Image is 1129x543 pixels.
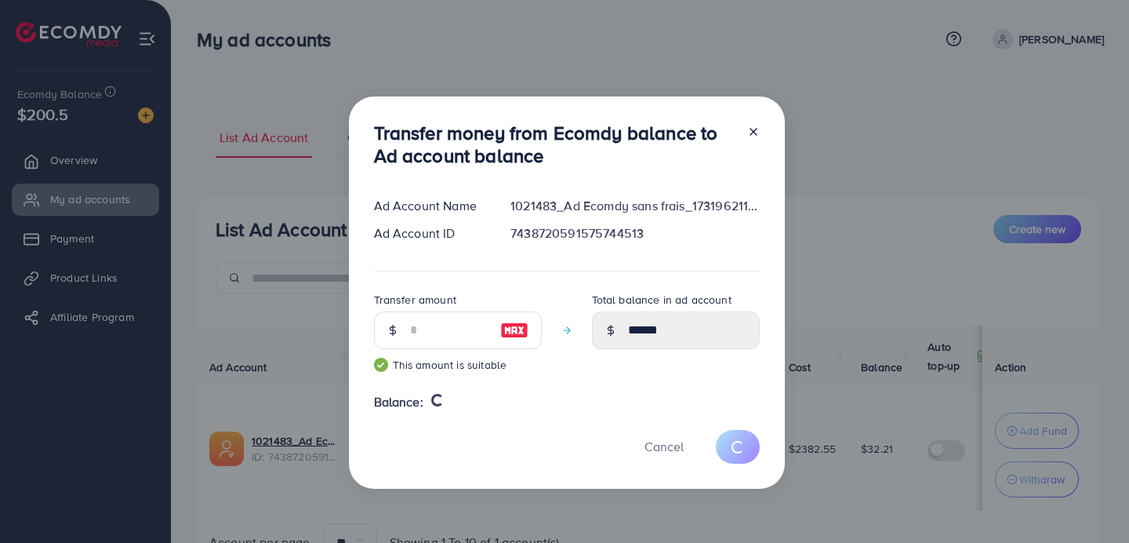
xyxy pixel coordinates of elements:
[625,430,703,464] button: Cancel
[644,438,684,455] span: Cancel
[498,224,771,242] div: 7438720591575744513
[592,292,731,308] label: Total balance in ad account
[374,357,542,373] small: This amount is suitable
[1062,472,1117,531] iframe: Chat
[374,393,423,411] span: Balance:
[374,358,388,372] img: guide
[500,321,528,340] img: image
[361,197,499,215] div: Ad Account Name
[361,224,499,242] div: Ad Account ID
[374,292,456,308] label: Transfer amount
[498,197,771,215] div: 1021483_Ad Ecomdy sans frais_1731962118324
[374,122,735,167] h3: Transfer money from Ecomdy balance to Ad account balance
